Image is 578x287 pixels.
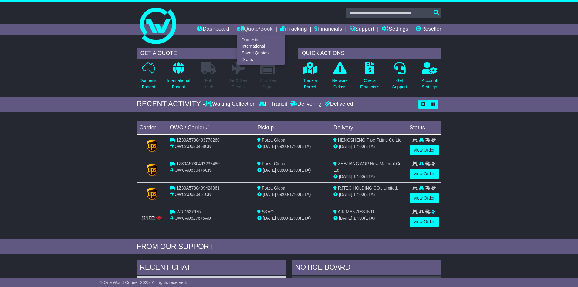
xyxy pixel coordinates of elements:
img: HiTrans.png [141,215,164,221]
a: Settings [382,24,408,35]
a: CheckFinancials [360,62,380,94]
div: RECENT ACTIVITY - [137,100,205,108]
span: OWCAU627675AU [174,216,211,220]
a: Reseller [416,24,441,35]
span: AIR MENZIES INTL [338,209,375,214]
div: Delivered [323,101,353,108]
div: - (ETA) [257,215,328,221]
span: Forza Global [262,138,286,142]
img: GetCarrierServiceLogo [147,188,157,200]
span: 17:00 [353,192,364,197]
span: [DATE] [263,192,276,197]
a: Quote/Book [237,24,272,35]
a: DomesticFreight [139,62,157,94]
span: Forza Global [262,161,286,166]
p: Full Loads [201,77,216,90]
div: (ETA) [333,143,404,150]
span: [DATE] [339,216,352,220]
div: Waiting Collection [205,101,257,108]
span: OWCAU630468CN [174,144,211,149]
span: 17:00 [353,174,364,179]
span: ZHEJIANG AOP New Material Co. Ltd [333,161,403,173]
span: 09:00 [277,144,288,149]
img: GetCarrierServiceLogo [147,164,157,176]
td: Delivery [331,121,407,134]
span: [DATE] [339,144,352,149]
a: InternationalFreight [167,62,191,94]
span: RJTEC HOLDING CO., Limited, [338,186,398,190]
a: NetworkDelays [332,62,348,94]
a: Track aParcel [303,62,317,94]
p: Domestic Freight [140,77,157,90]
div: QUICK ACTIONS [298,48,441,59]
a: Support [350,24,374,35]
p: International Freight [167,77,190,90]
div: NOTICE BOARD [292,260,441,276]
span: WRD627675 [176,209,201,214]
a: View Order [410,193,439,203]
img: GetCarrierServiceLogo [147,140,157,152]
span: 17:00 [289,192,300,197]
a: Financials [314,24,342,35]
span: 17:00 [289,168,300,173]
span: OWCAU630451CN [174,192,211,197]
div: FROM OUR SUPPORT [137,242,441,251]
div: (ETA) [333,215,404,221]
p: Account Settings [422,77,437,90]
p: Air & Sea Freight [229,77,247,90]
td: Pickup [255,121,331,134]
span: 1Z30A5730493778260 [176,138,219,142]
span: [DATE] [263,144,276,149]
span: 09:00 [277,216,288,220]
a: GetSupport [392,62,407,94]
span: 17:00 [353,216,364,220]
a: Domestic [237,36,285,43]
span: 17:00 [289,144,300,149]
div: In Transit [257,101,289,108]
td: Carrier [137,121,167,134]
td: Status [407,121,441,134]
a: AccountSettings [421,62,438,94]
div: (ETA) [333,173,404,180]
div: - (ETA) [257,191,328,198]
span: OWCAU630476CN [174,168,211,173]
span: [DATE] [339,192,352,197]
span: 1Z30A5730499424961 [176,186,219,190]
a: View Order [410,169,439,179]
a: Drafts [237,56,285,63]
div: - (ETA) [257,143,328,150]
span: [DATE] [339,174,352,179]
a: Dashboard [197,24,229,35]
div: (ETA) [333,191,404,198]
div: - (ETA) [257,167,328,173]
p: Get Support [392,77,407,90]
span: 17:00 [353,144,364,149]
p: Track a Parcel [303,77,317,90]
div: Delivering [289,101,323,108]
span: 17:00 [289,216,300,220]
span: SKAO [262,209,274,214]
span: HENGSHENG Pipe Fitting Co Ltd [338,138,401,142]
div: RECENT CHAT [137,260,286,276]
td: OWC / Carrier # [167,121,255,134]
div: Quote/Book [237,35,285,65]
span: [DATE] [263,168,276,173]
p: Network Delays [332,77,347,90]
p: Air / Sea Depot [260,77,276,90]
a: International [237,43,285,50]
p: Check Financials [360,77,379,90]
span: [DATE] [263,216,276,220]
div: GET A QUOTE [137,48,280,59]
span: Forza Global [262,186,286,190]
span: © One World Courier 2025. All rights reserved. [100,280,187,285]
a: Saved Quotes [237,50,285,56]
span: 09:00 [277,192,288,197]
a: Tracking [280,24,307,35]
span: 1Z30A5730492237480 [176,161,219,166]
a: View Order [410,145,439,155]
span: 09:00 [277,168,288,173]
a: View Order [410,217,439,227]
